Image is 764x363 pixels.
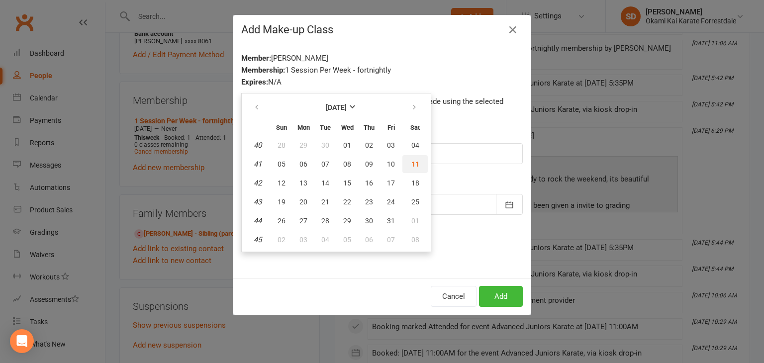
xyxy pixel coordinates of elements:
button: 17 [381,174,401,192]
span: 11 [411,160,419,168]
button: 07 [381,231,401,249]
em: 41 [254,160,262,169]
button: Add [479,286,523,307]
button: 15 [337,174,358,192]
span: 16 [365,179,373,187]
button: Cancel [431,286,477,307]
span: 05 [278,160,286,168]
em: 43 [254,197,262,206]
small: Tuesday [320,124,331,131]
button: 12 [271,174,292,192]
span: 08 [343,160,351,168]
small: Thursday [364,124,375,131]
span: 01 [411,217,419,225]
button: 08 [402,231,428,249]
button: 16 [359,174,380,192]
button: Close [505,22,521,38]
span: 04 [411,141,419,149]
span: 10 [387,160,395,168]
button: 19 [271,193,292,211]
small: Monday [297,124,310,131]
button: 31 [381,212,401,230]
span: 21 [321,198,329,206]
strong: Expires: [241,78,268,87]
span: 29 [343,217,351,225]
button: 26 [271,212,292,230]
button: 09 [359,155,380,173]
small: Friday [387,124,395,131]
span: 19 [278,198,286,206]
h4: Add Make-up Class [241,23,523,36]
button: 03 [293,231,314,249]
span: 06 [365,236,373,244]
span: 31 [387,217,395,225]
span: 07 [321,160,329,168]
button: 29 [337,212,358,230]
span: 06 [299,160,307,168]
button: 11 [402,155,428,173]
span: 30 [321,141,329,149]
button: 14 [315,174,336,192]
em: 45 [254,235,262,244]
div: 1 Session Per Week - fortnightly [241,64,523,76]
span: 30 [365,217,373,225]
span: 27 [299,217,307,225]
button: 06 [293,155,314,173]
span: 04 [321,236,329,244]
div: N/A [241,76,523,88]
span: 07 [387,236,395,244]
span: 25 [411,198,419,206]
span: 02 [278,236,286,244]
small: Sunday [276,124,287,131]
span: 17 [387,179,395,187]
em: 42 [254,179,262,187]
span: 09 [365,160,373,168]
button: 30 [359,212,380,230]
strong: Membership: [241,66,285,75]
button: 18 [402,174,428,192]
button: 10 [381,155,401,173]
button: 02 [271,231,292,249]
button: 05 [271,155,292,173]
button: 24 [381,193,401,211]
span: 15 [343,179,351,187]
div: [PERSON_NAME] [241,52,523,64]
button: 30 [315,136,336,154]
span: 28 [321,217,329,225]
em: 44 [254,216,262,225]
span: 03 [387,141,395,149]
span: 12 [278,179,286,187]
span: 02 [365,141,373,149]
span: 29 [299,141,307,149]
small: Saturday [410,124,420,131]
span: 23 [365,198,373,206]
span: 08 [411,236,419,244]
button: 04 [402,136,428,154]
span: 26 [278,217,286,225]
button: 22 [337,193,358,211]
button: 04 [315,231,336,249]
button: 07 [315,155,336,173]
span: 20 [299,198,307,206]
span: 18 [411,179,419,187]
small: Wednesday [341,124,354,131]
button: 21 [315,193,336,211]
button: 03 [381,136,401,154]
span: 22 [343,198,351,206]
button: 06 [359,231,380,249]
button: 02 [359,136,380,154]
button: 29 [293,136,314,154]
span: 14 [321,179,329,187]
strong: Member: [241,54,271,63]
button: 08 [337,155,358,173]
button: 13 [293,174,314,192]
span: 28 [278,141,286,149]
button: 01 [337,136,358,154]
span: 24 [387,198,395,206]
div: Open Intercom Messenger [10,329,34,353]
span: 05 [343,236,351,244]
button: 28 [271,136,292,154]
button: 27 [293,212,314,230]
button: 28 [315,212,336,230]
strong: [DATE] [326,103,347,111]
